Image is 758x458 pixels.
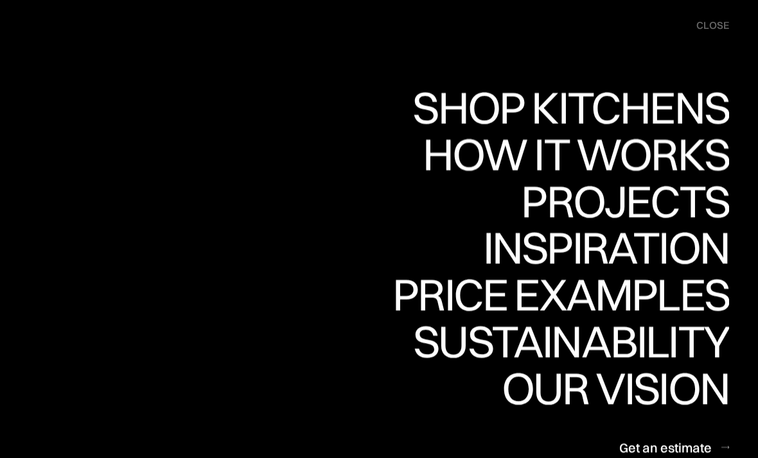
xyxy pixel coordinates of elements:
a: ProjectsProjects [521,179,729,225]
div: Shop Kitchens [406,85,729,130]
a: Shop KitchensShop Kitchens [406,85,729,132]
a: How it worksHow it works [419,132,729,179]
div: Projects [521,224,729,269]
a: Our visionOur vision [491,366,729,412]
div: Sustainability [402,319,729,364]
div: Sustainability [402,364,729,409]
div: Our vision [491,366,729,410]
div: How it works [419,177,729,222]
div: menu [683,13,729,39]
a: InspirationInspiration [465,225,729,272]
div: Price examples [392,317,729,362]
div: Shop Kitchens [406,130,729,175]
div: Our vision [491,410,729,455]
div: Get an estimate [619,439,712,456]
div: Inspiration [465,270,729,315]
div: Projects [521,179,729,224]
div: Inspiration [465,225,729,270]
a: SustainabilitySustainability [402,319,729,366]
a: Price examplesPrice examples [392,272,729,319]
div: How it works [419,132,729,177]
div: close [696,19,729,33]
div: Price examples [392,272,729,317]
